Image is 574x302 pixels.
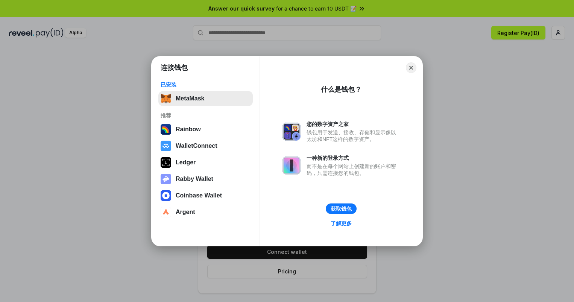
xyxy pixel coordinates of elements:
button: MetaMask [158,91,253,106]
div: MetaMask [176,95,204,102]
div: 您的数字资产之家 [307,121,400,127]
div: WalletConnect [176,143,217,149]
button: WalletConnect [158,138,253,153]
div: Rabby Wallet [176,176,213,182]
div: Coinbase Wallet [176,192,222,199]
div: 一种新的登录方式 [307,155,400,161]
img: svg+xml,%3Csvg%20xmlns%3D%22http%3A%2F%2Fwww.w3.org%2F2000%2Fsvg%22%20fill%3D%22none%22%20viewBox... [282,123,301,141]
img: svg+xml,%3Csvg%20fill%3D%22none%22%20height%3D%2233%22%20viewBox%3D%220%200%2035%2033%22%20width%... [161,93,171,104]
img: svg+xml,%3Csvg%20width%3D%2228%22%20height%3D%2228%22%20viewBox%3D%220%200%2028%2028%22%20fill%3D... [161,207,171,217]
img: svg+xml,%3Csvg%20width%3D%22120%22%20height%3D%22120%22%20viewBox%3D%220%200%20120%20120%22%20fil... [161,124,171,135]
button: Argent [158,205,253,220]
a: 了解更多 [326,219,356,228]
div: 推荐 [161,112,251,119]
button: Close [406,62,416,73]
button: Rabby Wallet [158,171,253,187]
div: 什么是钱包？ [321,85,361,94]
div: Ledger [176,159,196,166]
img: svg+xml,%3Csvg%20xmlns%3D%22http%3A%2F%2Fwww.w3.org%2F2000%2Fsvg%22%20fill%3D%22none%22%20viewBox... [282,156,301,175]
button: 获取钱包 [326,203,357,214]
img: svg+xml,%3Csvg%20xmlns%3D%22http%3A%2F%2Fwww.w3.org%2F2000%2Fsvg%22%20fill%3D%22none%22%20viewBox... [161,174,171,184]
button: Rainbow [158,122,253,137]
img: svg+xml,%3Csvg%20width%3D%2228%22%20height%3D%2228%22%20viewBox%3D%220%200%2028%2028%22%20fill%3D... [161,190,171,201]
button: Coinbase Wallet [158,188,253,203]
img: svg+xml,%3Csvg%20width%3D%2228%22%20height%3D%2228%22%20viewBox%3D%220%200%2028%2028%22%20fill%3D... [161,141,171,151]
button: Ledger [158,155,253,170]
div: 了解更多 [331,220,352,227]
img: svg+xml,%3Csvg%20xmlns%3D%22http%3A%2F%2Fwww.w3.org%2F2000%2Fsvg%22%20width%3D%2228%22%20height%3... [161,157,171,168]
div: 获取钱包 [331,205,352,212]
div: 而不是在每个网站上创建新的账户和密码，只需连接您的钱包。 [307,163,400,176]
h1: 连接钱包 [161,63,188,72]
div: Rainbow [176,126,201,133]
div: Argent [176,209,195,215]
div: 钱包用于发送、接收、存储和显示像以太坊和NFT这样的数字资产。 [307,129,400,143]
div: 已安装 [161,81,251,88]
